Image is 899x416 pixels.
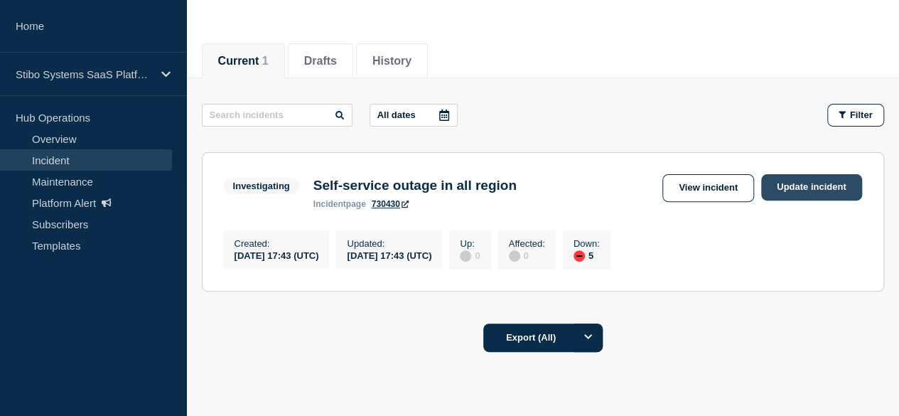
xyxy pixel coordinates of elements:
p: Down : [574,238,600,249]
div: 5 [574,249,600,262]
a: 730430 [372,199,409,209]
input: Search incidents [202,104,352,127]
span: Filter [850,110,873,120]
button: Current 1 [218,55,269,68]
span: 1 [262,55,269,67]
h3: Self-service outage in all region [313,178,517,193]
button: History [372,55,411,68]
div: disabled [509,250,520,262]
div: [DATE] 17:43 (UTC) [347,249,431,261]
div: 0 [460,249,480,262]
div: [DATE] 17:43 (UTC) [235,249,319,261]
div: disabled [460,250,471,262]
p: Up : [460,238,480,249]
p: page [313,199,366,209]
p: All dates [377,110,416,120]
button: Drafts [304,55,337,68]
p: Stibo Systems SaaS Platform Status [16,68,152,80]
div: 0 [509,249,545,262]
button: All dates [370,104,458,127]
span: incident [313,199,346,209]
a: View incident [662,174,754,202]
a: Update incident [761,174,862,201]
span: Investigating [224,178,299,194]
p: Affected : [509,238,545,249]
div: down [574,250,585,262]
p: Created : [235,238,319,249]
p: Updated : [347,238,431,249]
button: Export (All) [483,324,603,352]
button: Options [574,324,603,352]
button: Filter [827,104,884,127]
